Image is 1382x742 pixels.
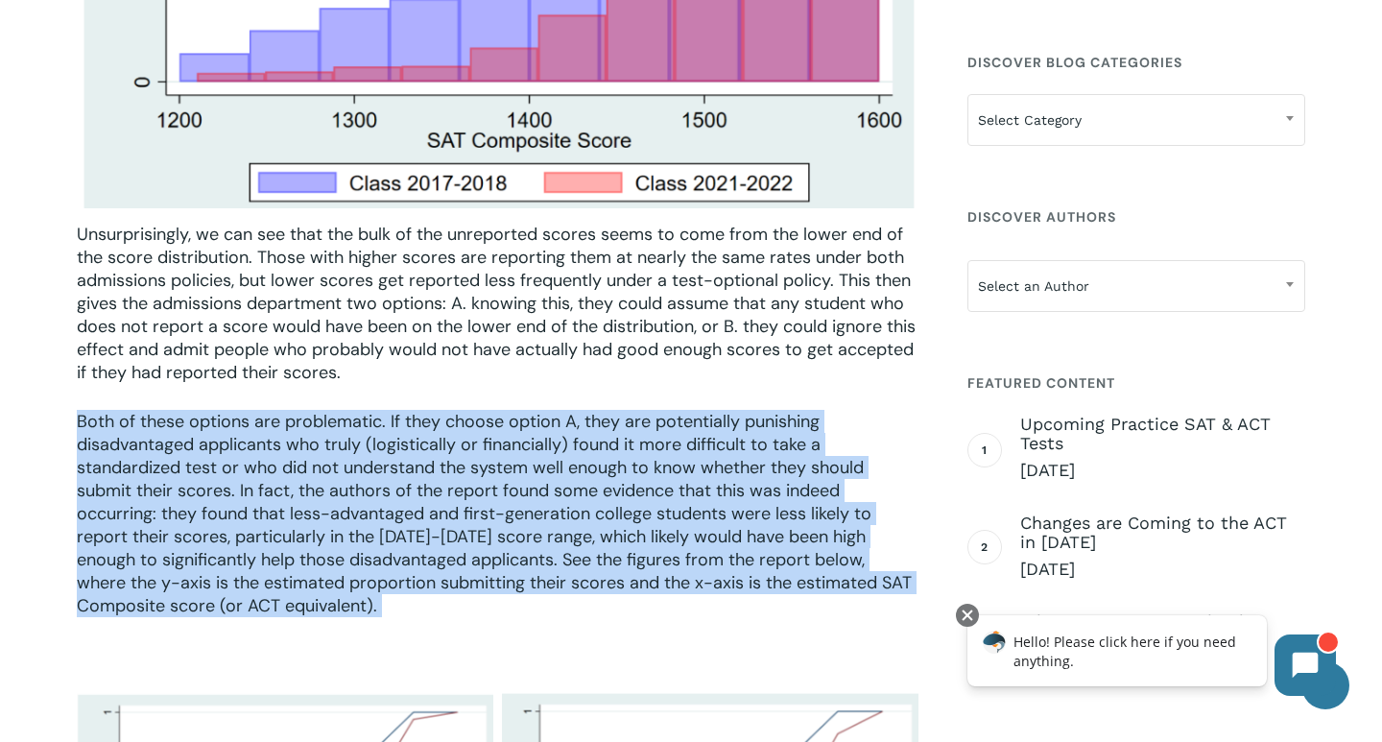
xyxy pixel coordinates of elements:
[1020,415,1305,453] span: Upcoming Practice SAT & ACT Tests
[967,94,1305,146] span: Select Category
[967,260,1305,312] span: Select an Author
[1020,514,1305,581] a: Changes are Coming to the ACT in [DATE] [DATE]
[77,410,917,643] p: Both of these options are problematic. If they choose option A, they are potentially punishing di...
[947,600,1355,715] iframe: Chatbot
[1020,558,1305,581] span: [DATE]
[968,266,1304,306] span: Select an Author
[967,200,1305,234] h4: Discover Authors
[1020,415,1305,482] a: Upcoming Practice SAT & ACT Tests [DATE]
[77,223,917,410] p: Unsurprisingly, we can see that the bulk of the unreported scores seems to come from the lower en...
[968,100,1304,140] span: Select Category
[967,45,1305,80] h4: Discover Blog Categories
[1020,514,1305,552] span: Changes are Coming to the ACT in [DATE]
[1020,459,1305,482] span: [DATE]
[967,366,1305,400] h4: Featured Content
